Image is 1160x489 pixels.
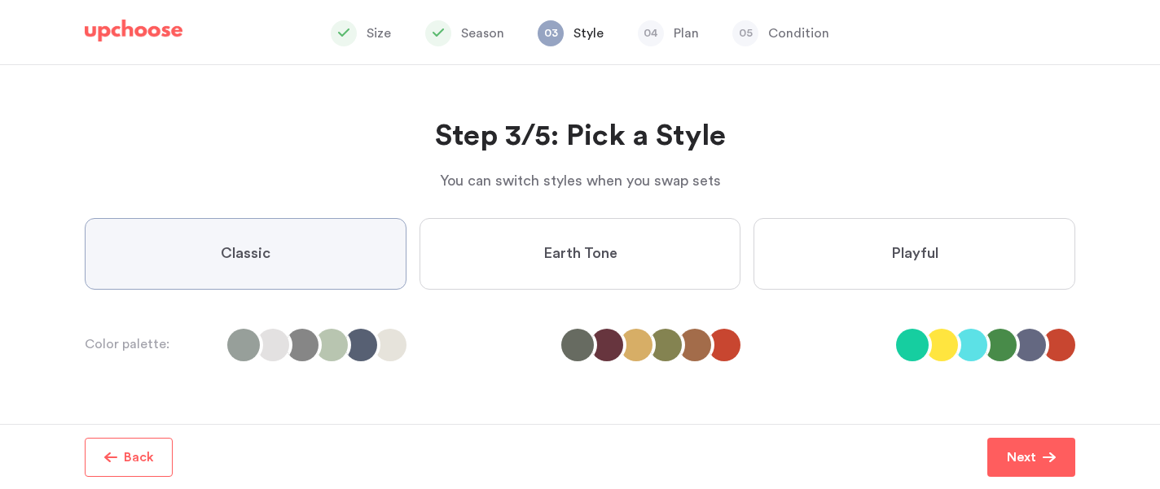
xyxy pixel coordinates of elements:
[891,244,938,264] span: Playful
[768,24,829,43] p: Condition
[124,448,154,467] p: Back
[85,438,173,477] button: Back
[543,244,617,264] span: Earth Tone
[1007,448,1036,467] p: Next
[732,20,758,46] span: 05
[987,438,1075,477] button: Next
[638,20,664,46] span: 04
[85,20,182,50] a: UpChoose
[538,20,564,46] span: 03
[85,117,1075,156] h2: Step 3/5: Pick a Style
[367,24,391,43] p: Size
[85,20,182,42] img: UpChoose
[461,24,504,43] p: Season
[440,173,721,188] span: You can switch styles when you swap sets
[573,24,604,43] p: Style
[674,24,699,43] p: Plan
[221,244,270,264] span: Classic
